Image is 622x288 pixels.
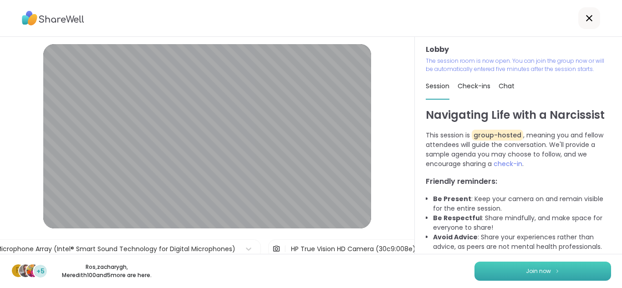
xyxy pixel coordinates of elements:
img: zacharygh [19,264,32,277]
span: Chat [499,81,515,91]
p: This session is , meaning you and fellow attendees will guide the conversation. We'll provide a s... [426,131,611,169]
span: group-hosted [472,130,523,141]
h3: Friendly reminders: [426,176,611,187]
span: R [16,265,20,277]
li: : Share mindfully, and make space for everyone to share! [433,213,611,232]
img: Meredith100 [26,264,39,277]
span: +5 [36,267,45,276]
p: Ros , zacharygh , Meredith100 and 5 more are here. [56,263,158,279]
li: : Share your experiences rather than advice, as peers are not mental health professionals. [433,232,611,252]
img: Camera [272,240,280,258]
p: The session room is now open. You can join the group now or will be automatically entered five mi... [426,57,611,73]
b: Avoid Advice [433,232,478,242]
span: | [284,240,286,258]
h3: Lobby [426,44,611,55]
img: ShareWell Logomark [555,268,560,273]
h1: Navigating Life with a Narcissist [426,107,611,123]
span: Join now [526,267,551,275]
b: Be Present [433,194,471,203]
span: Check-ins [458,81,490,91]
li: : Keep your camera on and remain visible for the entire session. [433,194,611,213]
span: check-in [494,159,522,168]
b: Be Respectful [433,213,482,222]
span: Session [426,81,449,91]
button: Join now [474,262,611,281]
div: HP True Vision HD Camera (30c9:008e) [291,244,416,254]
img: ShareWell Logo [22,8,84,29]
